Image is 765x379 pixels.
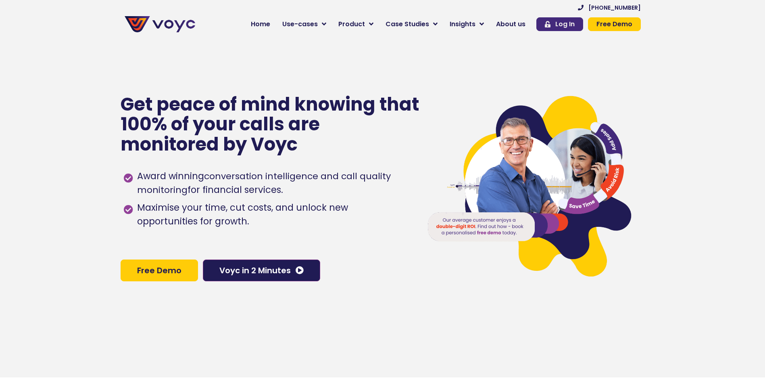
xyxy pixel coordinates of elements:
span: Case Studies [386,19,429,29]
h1: conversation intelligence and call quality monitoring [137,170,391,196]
span: Use-cases [282,19,318,29]
a: About us [490,16,532,32]
a: Free Demo [588,17,641,31]
a: [PHONE_NUMBER] [578,5,641,10]
a: Free Demo [121,260,198,281]
span: Free Demo [596,21,632,27]
span: [PHONE_NUMBER] [588,5,641,10]
span: About us [496,19,525,29]
a: Use-cases [276,16,332,32]
span: Free Demo [137,266,181,274]
a: Voyc in 2 Minutes [203,260,320,281]
span: Maximise your time, cut costs, and unlock new opportunities for growth. [135,201,411,228]
a: Product [332,16,379,32]
span: Log In [555,21,575,27]
a: Home [245,16,276,32]
a: Insights [444,16,490,32]
span: Home [251,19,270,29]
a: Case Studies [379,16,444,32]
iframe: Intercom live chat [738,352,757,371]
span: Award winning for financial services. [135,170,411,197]
span: Voyc in 2 Minutes [219,266,291,274]
span: Product [338,19,365,29]
span: Insights [450,19,475,29]
a: Log In [536,17,583,31]
p: Get peace of mind knowing that 100% of your calls are monitored by Voyc [121,94,420,155]
img: voyc-full-logo [125,16,195,32]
